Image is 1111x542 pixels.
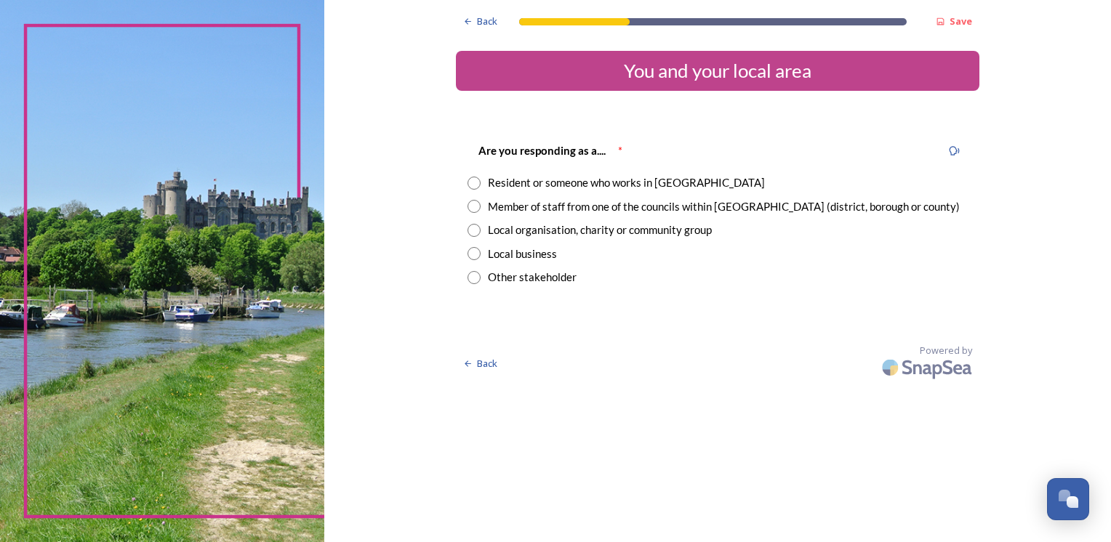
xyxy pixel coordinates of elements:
button: Open Chat [1047,478,1089,520]
span: Back [477,15,497,28]
div: Local organisation, charity or community group [488,222,712,238]
div: Member of staff from one of the councils within [GEOGRAPHIC_DATA] (district, borough or county) [488,198,960,215]
img: SnapSea Logo [878,350,979,384]
strong: Are you responding as a.... [478,144,606,157]
div: Other stakeholder [488,269,577,286]
div: Resident or someone who works in [GEOGRAPHIC_DATA] [488,174,765,191]
div: Local business [488,246,557,262]
span: Powered by [920,344,972,357]
span: Back [477,357,497,371]
strong: Save [950,15,972,28]
div: You and your local area [462,57,974,85]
